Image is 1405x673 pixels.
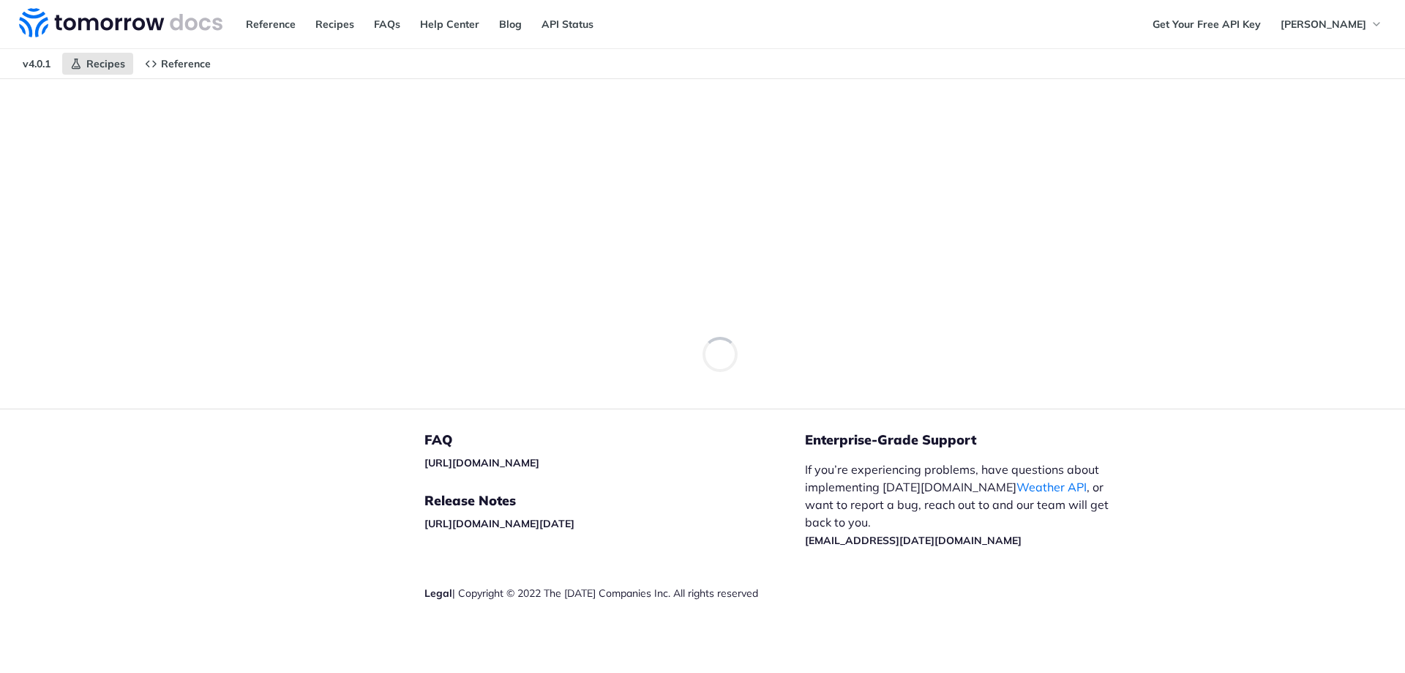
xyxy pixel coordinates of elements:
[491,13,530,35] a: Blog
[19,8,222,37] img: Tomorrow.io Weather API Docs
[1273,13,1390,35] button: [PERSON_NAME]
[805,431,1147,449] h5: Enterprise-Grade Support
[424,517,574,530] a: [URL][DOMAIN_NAME][DATE]
[307,13,362,35] a: Recipes
[424,492,805,510] h5: Release Notes
[137,53,219,75] a: Reference
[805,461,1124,549] p: If you’re experiencing problems, have questions about implementing [DATE][DOMAIN_NAME] , or want ...
[161,57,211,70] span: Reference
[412,13,487,35] a: Help Center
[424,586,805,601] div: | Copyright © 2022 The [DATE] Companies Inc. All rights reserved
[86,57,125,70] span: Recipes
[366,13,408,35] a: FAQs
[238,13,304,35] a: Reference
[1281,18,1366,31] span: [PERSON_NAME]
[533,13,602,35] a: API Status
[1144,13,1269,35] a: Get Your Free API Key
[424,456,539,469] a: [URL][DOMAIN_NAME]
[62,53,133,75] a: Recipes
[15,53,59,75] span: v4.0.1
[1016,480,1087,494] a: Weather API
[424,431,805,449] h5: FAQ
[805,534,1022,547] a: [EMAIL_ADDRESS][DATE][DOMAIN_NAME]
[424,587,452,600] a: Legal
